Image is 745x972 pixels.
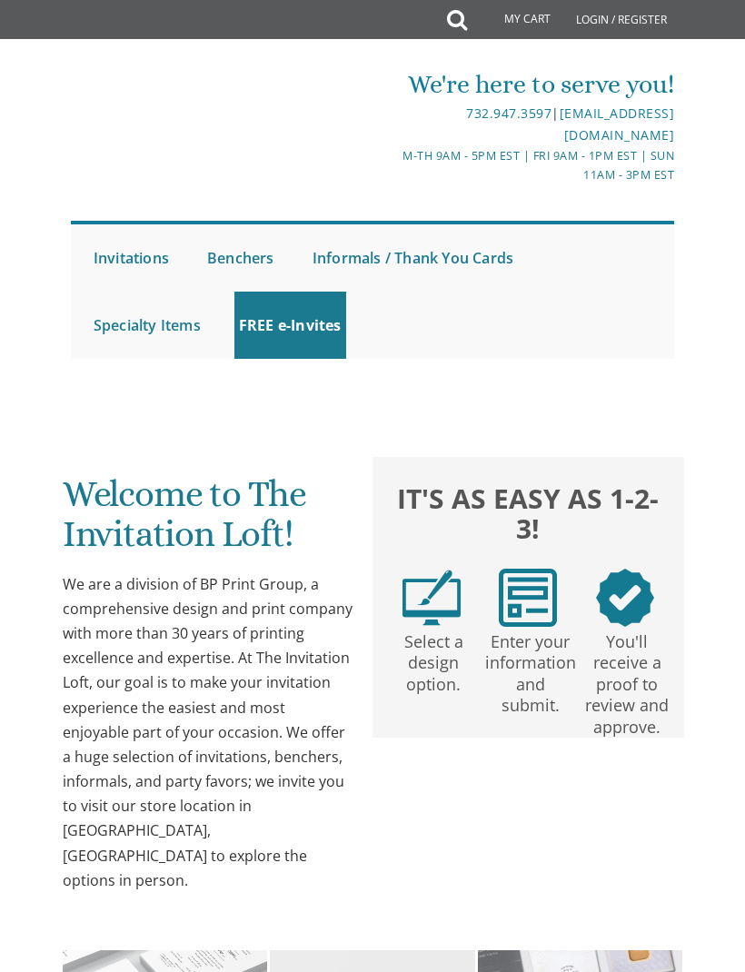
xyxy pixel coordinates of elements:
[63,474,353,568] h1: Welcome to The Invitation Loft!
[465,2,563,38] a: My Cart
[373,103,674,146] div: |
[373,146,674,185] div: M-Th 9am - 5pm EST | Fri 9am - 1pm EST | Sun 11am - 3pm EST
[402,569,461,627] img: step1.png
[466,104,551,122] a: 732.947.3597
[582,627,672,738] p: You'll receive a proof to review and approve.
[560,104,675,144] a: [EMAIL_ADDRESS][DOMAIN_NAME]
[308,224,518,292] a: Informals / Thank You Cards
[485,627,575,717] p: Enter your information and submit.
[234,292,346,359] a: FREE e-Invites
[203,224,279,292] a: Benchers
[89,224,174,292] a: Invitations
[499,569,557,627] img: step2.png
[373,66,674,103] div: We're here to serve you!
[383,480,673,545] h2: It's as easy as 1-2-3!
[389,627,479,695] p: Select a design option.
[89,292,205,359] a: Specialty Items
[63,572,353,893] div: We are a division of BP Print Group, a comprehensive design and print company with more than 30 y...
[596,569,654,627] img: step3.png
